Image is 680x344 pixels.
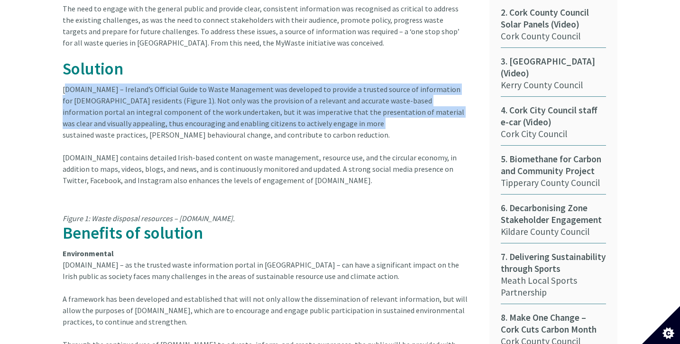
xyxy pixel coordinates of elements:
[63,222,203,243] span: Benefits of solution
[501,56,606,97] a: 3. [GEOGRAPHIC_DATA] (Video)Kerry County Council
[642,306,680,344] button: Set cookie preferences
[501,251,606,304] a: 7. Delivering Sustainability through SportsMeath Local Sports Partnership
[501,56,606,79] span: 3. [GEOGRAPHIC_DATA] (Video)
[501,7,606,48] a: 2. Cork County Council Solar Panels (Video)Cork County Council
[63,214,235,223] em: Figure 1: Waste disposal resources – [DOMAIN_NAME].
[501,7,606,30] span: 2. Cork County Council Solar Panels (Video)
[501,202,606,226] span: 6. Decarbonising Zone Stakeholder Engagement
[501,104,606,146] a: 4. Cork City Council staff e-car (Video)Cork City Council
[501,153,606,195] a: 5. Biomethane for Carbon and Community ProjectTipperary County Council
[63,58,123,79] span: Solution
[501,104,606,128] span: 4. Cork City Council staff e-car (Video)
[501,153,606,177] span: 5. Biomethane for Carbon and Community Project
[501,312,606,335] span: 8. Make One Change – Cork Cuts Carbon Month
[501,251,606,275] span: 7. Delivering Sustainability through Sports
[63,249,114,258] strong: Environmental
[501,202,606,243] a: 6. Decarbonising Zone Stakeholder EngagementKildare County Council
